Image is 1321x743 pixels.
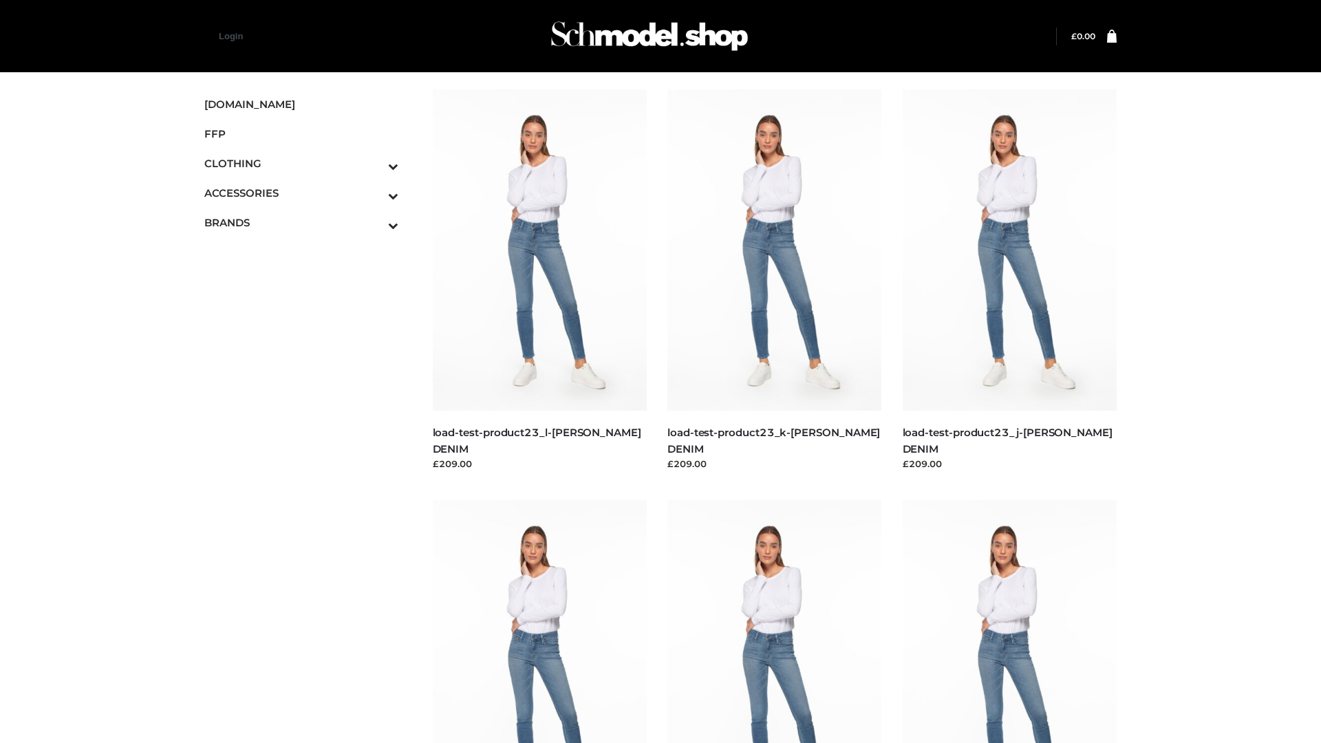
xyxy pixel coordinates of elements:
button: Toggle Submenu [350,208,398,237]
span: [DOMAIN_NAME] [204,96,398,112]
span: ACCESSORIES [204,185,398,201]
span: CLOTHING [204,155,398,171]
a: FFP [204,119,398,149]
a: BRANDSToggle Submenu [204,208,398,237]
a: load-test-product23_l-[PERSON_NAME] DENIM [433,426,641,455]
div: £209.00 [903,457,1117,471]
button: Toggle Submenu [350,178,398,208]
a: load-test-product23_k-[PERSON_NAME] DENIM [667,426,880,455]
bdi: 0.00 [1071,31,1095,41]
a: [DOMAIN_NAME] [204,89,398,119]
a: £0.00 [1071,31,1095,41]
a: CLOTHINGToggle Submenu [204,149,398,178]
span: £ [1071,31,1077,41]
span: FFP [204,126,398,142]
a: Login [219,31,243,41]
button: Toggle Submenu [350,149,398,178]
span: BRANDS [204,215,398,230]
img: Schmodel Admin 964 [546,9,753,63]
div: £209.00 [667,457,882,471]
a: ACCESSORIESToggle Submenu [204,178,398,208]
div: £209.00 [433,457,647,471]
a: load-test-product23_j-[PERSON_NAME] DENIM [903,426,1113,455]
